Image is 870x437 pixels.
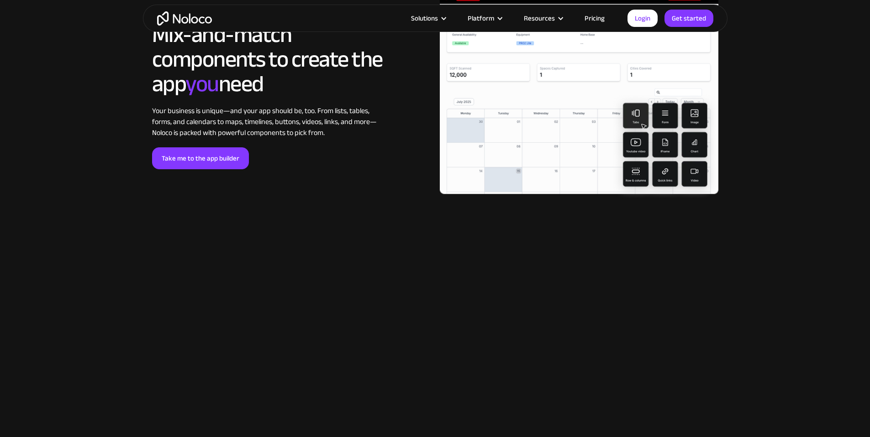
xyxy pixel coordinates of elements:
[524,12,555,24] div: Resources
[152,22,383,96] h2: Mix-and-match components to create the app need
[152,147,249,169] a: Take me to the app builder
[512,12,573,24] div: Resources
[488,349,718,422] h2: Take control of your data with powerful app permissions
[400,12,456,24] div: Solutions
[157,11,212,26] a: home
[411,12,438,24] div: Solutions
[456,12,512,24] div: Platform
[152,105,383,138] div: Your business is unique—and your app should be, too. From lists, tables, forms, and calendars to ...
[468,12,494,24] div: Platform
[664,10,713,27] a: Get started
[573,12,616,24] a: Pricing
[185,62,219,105] span: you
[627,10,658,27] a: Login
